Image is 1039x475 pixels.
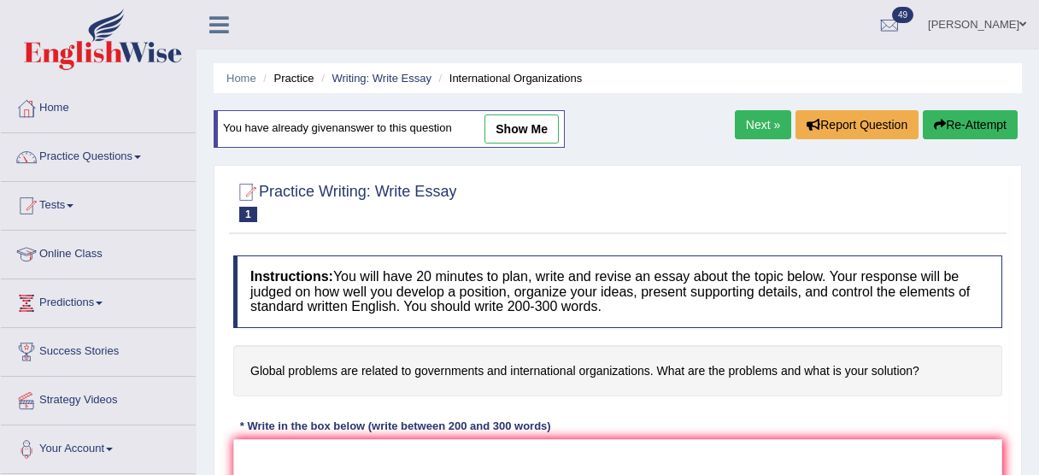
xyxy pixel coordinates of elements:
[233,418,557,434] div: * Write in the box below (write between 200 and 300 words)
[233,179,456,222] h2: Practice Writing: Write Essay
[1,85,196,127] a: Home
[795,110,919,139] button: Report Question
[1,182,196,225] a: Tests
[1,231,196,273] a: Online Class
[1,279,196,322] a: Predictions
[259,70,314,86] li: Practice
[226,72,256,85] a: Home
[1,377,196,419] a: Strategy Videos
[233,345,1002,397] h4: Global problems are related to governments and international organizations. What are the problems...
[435,70,583,86] li: International Organizations
[892,7,913,23] span: 49
[250,269,333,284] b: Instructions:
[233,255,1002,328] h4: You will have 20 minutes to plan, write and revise an essay about the topic below. Your response ...
[1,425,196,468] a: Your Account
[239,207,257,222] span: 1
[1,328,196,371] a: Success Stories
[214,110,565,148] div: You have already given answer to this question
[484,114,559,144] a: show me
[735,110,791,139] a: Next »
[923,110,1018,139] button: Re-Attempt
[1,133,196,176] a: Practice Questions
[332,72,431,85] a: Writing: Write Essay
